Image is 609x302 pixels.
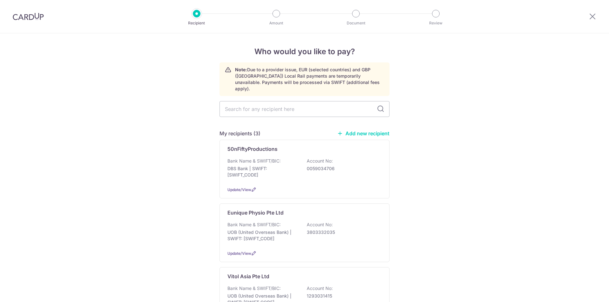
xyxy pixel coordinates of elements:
[307,229,378,235] p: 3803332035
[227,209,284,216] p: Eunique Physio Pte Ltd
[307,165,378,172] p: 0059034706
[412,20,459,26] p: Review
[219,46,390,57] h4: Who would you like to pay?
[227,229,298,242] p: UOB (United Overseas Bank) | SWIFT: [SWIFT_CODE]
[219,130,260,137] h5: My recipients (3)
[227,158,281,164] p: Bank Name & SWIFT/BIC:
[307,158,333,164] p: Account No:
[227,145,278,153] p: 50nFiftyProductions
[307,285,333,292] p: Account No:
[227,165,298,178] p: DBS Bank | SWIFT: [SWIFT_CODE]
[235,67,384,92] p: Due to a provider issue, EUR (selected countries) and GBP ([GEOGRAPHIC_DATA]) Local Rail payments...
[332,20,379,26] p: Document
[253,20,300,26] p: Amount
[227,187,251,192] a: Update/View
[13,13,44,20] img: CardUp
[227,222,281,228] p: Bank Name & SWIFT/BIC:
[227,273,269,280] p: Vitol Asia Pte Ltd
[219,101,390,117] input: Search for any recipient here
[173,20,220,26] p: Recipient
[227,251,251,256] a: Update/View
[307,222,333,228] p: Account No:
[307,293,378,299] p: 1293031415
[227,285,281,292] p: Bank Name & SWIFT/BIC:
[235,67,247,72] strong: Note:
[337,130,390,137] a: Add new recipient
